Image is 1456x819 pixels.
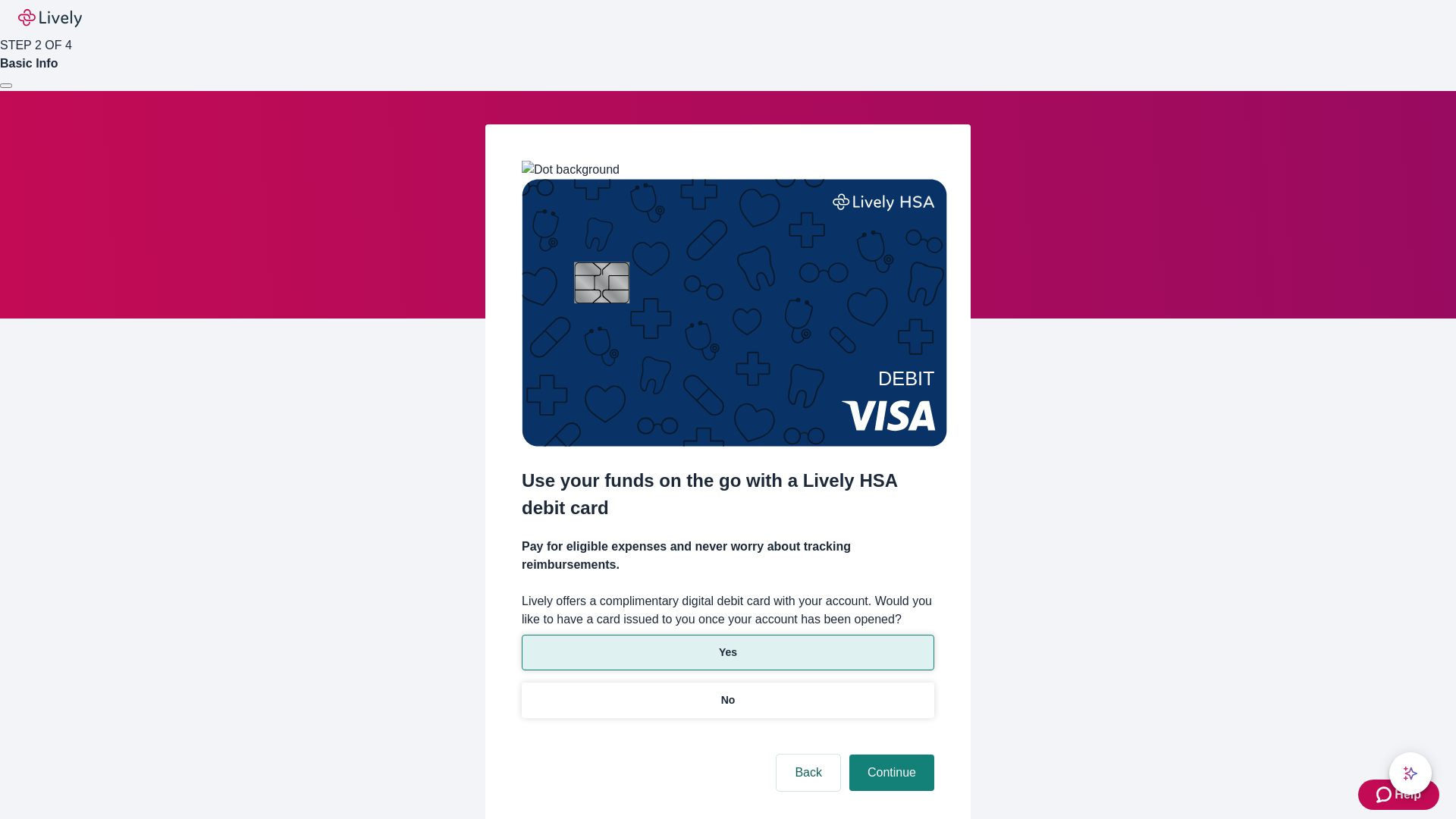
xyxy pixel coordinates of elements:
[777,755,840,791] button: Back
[1395,786,1421,804] span: Help
[522,467,934,522] h2: Use your funds on the go with a Lively HSA debit card
[1358,780,1439,810] button: Zendesk support iconHelp
[721,692,736,708] p: No
[522,592,934,629] label: Lively offers a complimentary digital debit card with your account. Would you like to have a card...
[522,538,934,574] h4: Pay for eligible expenses and never worry about tracking reimbursements.
[522,179,947,447] img: Debit card
[1403,766,1418,781] svg: Lively AI Assistant
[522,161,620,179] img: Dot background
[849,755,934,791] button: Continue
[1389,752,1432,795] button: chat
[1376,786,1395,804] svg: Zendesk support icon
[522,682,934,718] button: No
[522,635,934,670] button: Yes
[18,9,82,27] img: Lively
[719,645,737,661] p: Yes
